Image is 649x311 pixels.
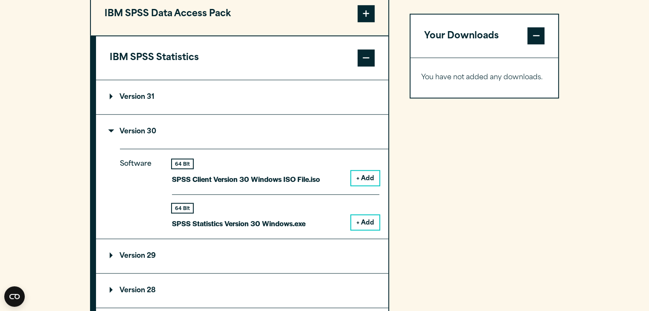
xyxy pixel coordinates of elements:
p: Version 29 [110,253,156,259]
button: Open CMP widget [4,286,25,307]
button: + Add [351,215,379,230]
div: Your Downloads [410,58,559,98]
p: Version 28 [110,287,156,294]
p: Version 31 [110,94,154,101]
summary: Version 29 [96,239,388,273]
button: + Add [351,171,379,185]
div: 64 Bit [172,204,193,213]
summary: Version 28 [96,274,388,308]
p: SPSS Client Version 30 Windows ISO File.iso [172,173,320,185]
summary: Version 31 [96,80,388,114]
div: 64 Bit [172,159,193,168]
summary: Version 30 [96,115,388,149]
p: SPSS Statistics Version 30 Windows.exe [172,217,306,230]
p: Software [120,158,158,222]
p: You have not added any downloads. [421,72,548,84]
p: Version 30 [110,128,156,135]
button: Your Downloads [410,14,559,58]
button: IBM SPSS Statistics [96,36,388,80]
